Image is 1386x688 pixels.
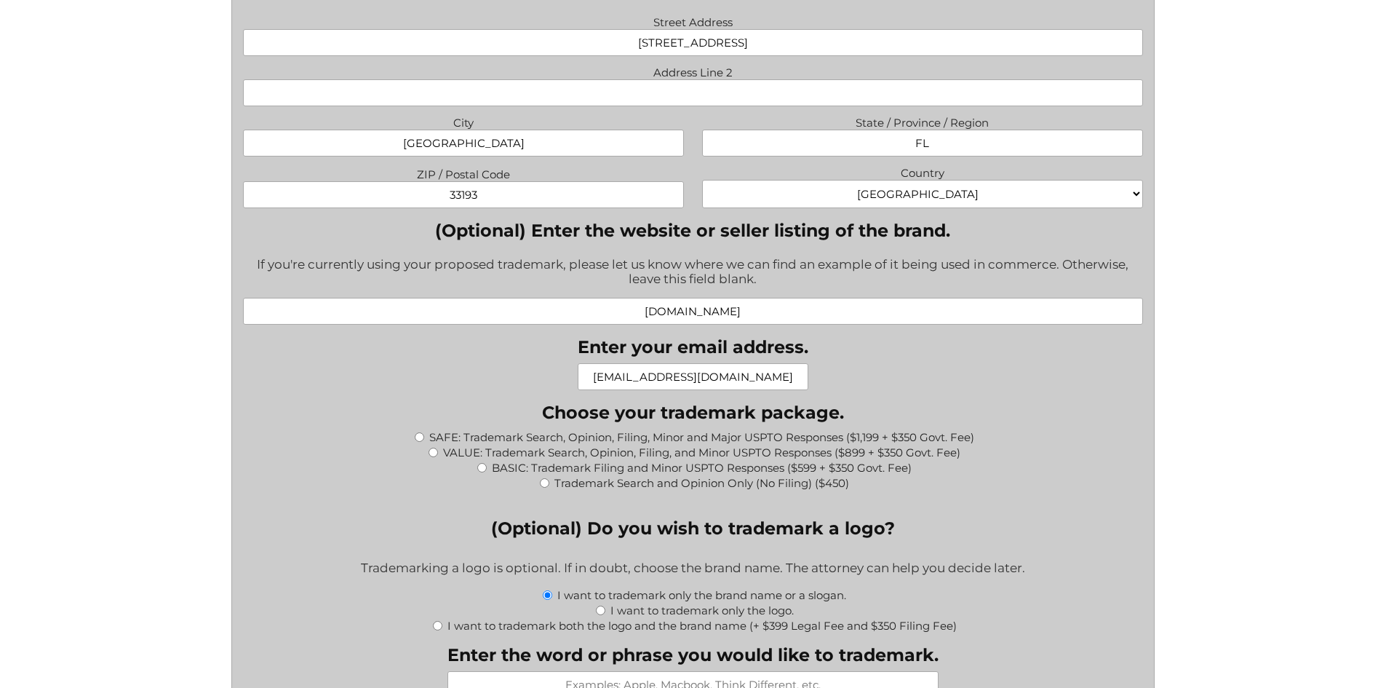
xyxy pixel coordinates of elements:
label: Trademark Search and Opinion Only (No Filing) ($450) [554,476,849,490]
input: Examples: techstuff.com, techstuff.com/shop [243,298,1143,325]
label: VALUE: Trademark Search, Opinion, Filing, and Minor USPTO Responses ($899 + $350 Govt. Fee) [443,446,960,459]
div: If you're currently using your proposed trademark, please let us know where we can find an exampl... [243,248,1143,298]
label: Enter the word or phrase you would like to trademark. [447,644,939,665]
label: (Optional) Enter the website or seller listing of the brand. [243,220,1143,241]
label: Street Address [243,12,1143,29]
label: I want to trademark both the logo and the brand name (+ $399 Legal Fee and $350 Filing Fee) [447,619,957,633]
label: Country [702,162,1143,180]
legend: Choose your trademark package. [542,402,844,423]
label: I want to trademark only the brand name or a slogan. [557,588,846,602]
label: Address Line 2 [243,62,1143,79]
label: Enter your email address. [578,336,808,357]
legend: (Optional) Do you wish to trademark a logo? [491,518,895,539]
label: ZIP / Postal Code [243,164,684,181]
label: City [243,112,684,130]
label: SAFE: Trademark Search, Opinion, Filing, Minor and Major USPTO Responses ($1,199 + $350 Govt. Fee) [429,430,974,444]
label: BASIC: Trademark Filing and Minor USPTO Responses ($599 + $350 Govt. Fee) [492,461,912,475]
label: State / Province / Region [702,112,1143,130]
label: I want to trademark only the logo. [610,604,794,617]
div: Trademarking a logo is optional. If in doubt, choose the brand name. The attorney can help you de... [243,551,1143,587]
